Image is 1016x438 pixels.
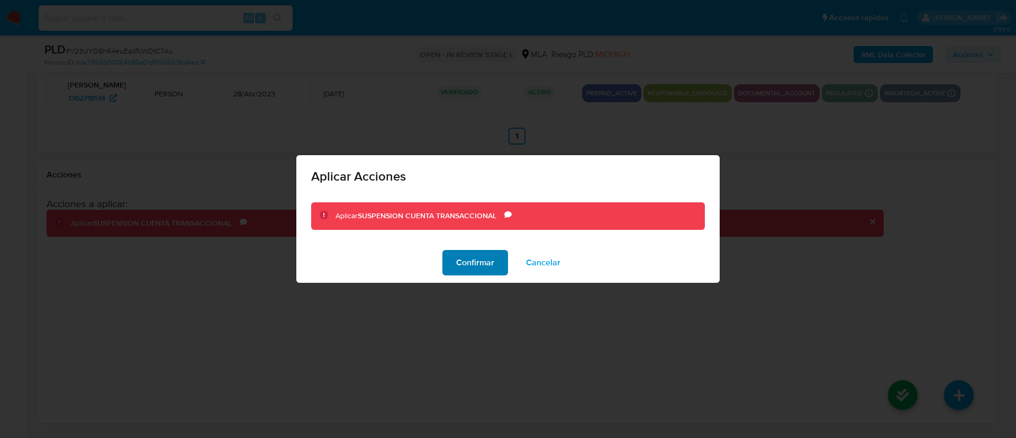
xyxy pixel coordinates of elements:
[335,211,504,221] div: Aplicar
[456,251,494,274] span: Confirmar
[358,210,496,221] b: SUSPENSION CUENTA TRANSACCIONAL
[512,250,574,275] button: Cancelar
[526,251,560,274] span: Cancelar
[311,170,705,183] span: Aplicar Acciones
[442,250,508,275] button: Confirmar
